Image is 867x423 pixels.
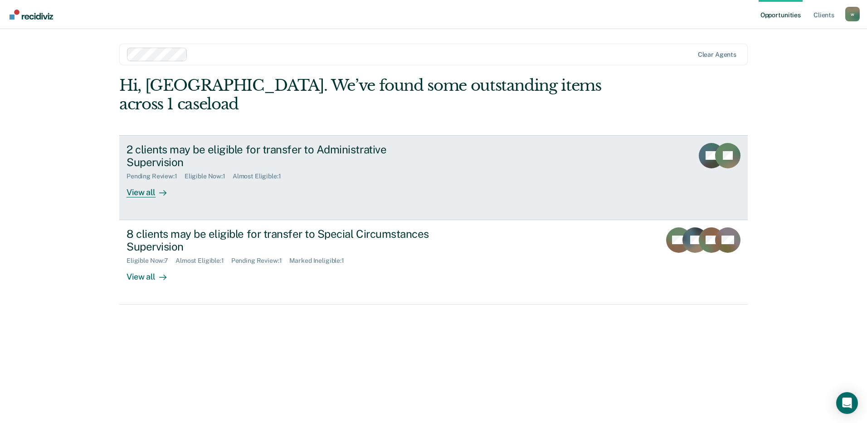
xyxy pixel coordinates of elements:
div: Eligible Now : 1 [185,172,233,180]
div: Pending Review : 1 [231,257,289,265]
a: 8 clients may be eligible for transfer to Special Circumstances SupervisionEligible Now:7Almost E... [119,220,748,305]
div: 2 clients may be eligible for transfer to Administrative Supervision [127,143,445,169]
div: Eligible Now : 7 [127,257,175,265]
div: Almost Eligible : 1 [175,257,231,265]
div: Almost Eligible : 1 [233,172,288,180]
div: Open Intercom Messenger [836,392,858,414]
div: w [845,7,860,21]
div: Pending Review : 1 [127,172,185,180]
a: 2 clients may be eligible for transfer to Administrative SupervisionPending Review:1Eligible Now:... [119,135,748,220]
img: Recidiviz [10,10,53,20]
div: View all [127,265,177,282]
div: Clear agents [698,51,736,59]
div: Hi, [GEOGRAPHIC_DATA]. We’ve found some outstanding items across 1 caseload [119,76,622,113]
div: View all [127,180,177,198]
div: Marked Ineligible : 1 [289,257,351,265]
button: Profile dropdown button [845,7,860,21]
div: 8 clients may be eligible for transfer to Special Circumstances Supervision [127,227,445,254]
